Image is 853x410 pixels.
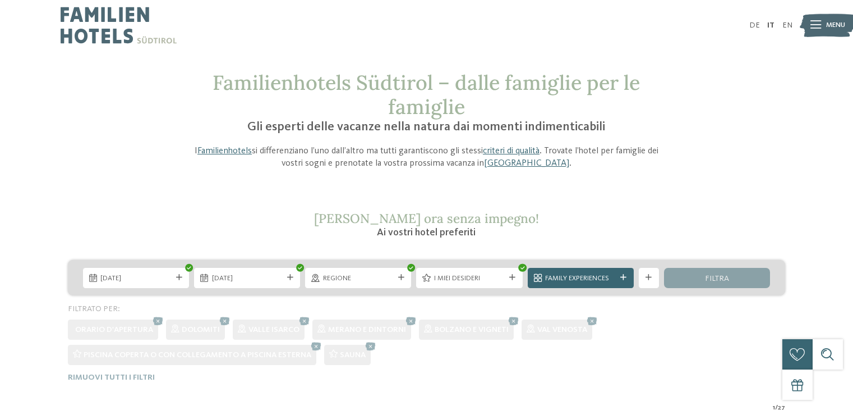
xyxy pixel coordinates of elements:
[483,147,540,156] a: criteri di qualità
[197,147,252,156] a: Familienhotels
[213,70,640,120] span: Familienhotels Südtirol – dalle famiglie per le famiglie
[377,227,476,238] span: Ai vostri hotel preferiti
[314,210,539,226] span: [PERSON_NAME] ora senza impegno!
[434,274,505,284] span: I miei desideri
[782,21,792,29] a: EN
[826,20,845,30] span: Menu
[212,274,283,284] span: [DATE]
[767,21,774,29] a: IT
[545,274,616,284] span: Family Experiences
[100,274,171,284] span: [DATE]
[749,21,760,29] a: DE
[247,121,605,133] span: Gli esperti delle vacanze nella natura dai momenti indimenticabili
[484,159,569,168] a: [GEOGRAPHIC_DATA]
[323,274,394,284] span: Regione
[187,145,667,170] p: I si differenziano l’uno dall’altro ma tutti garantiscono gli stessi . Trovate l’hotel per famigl...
